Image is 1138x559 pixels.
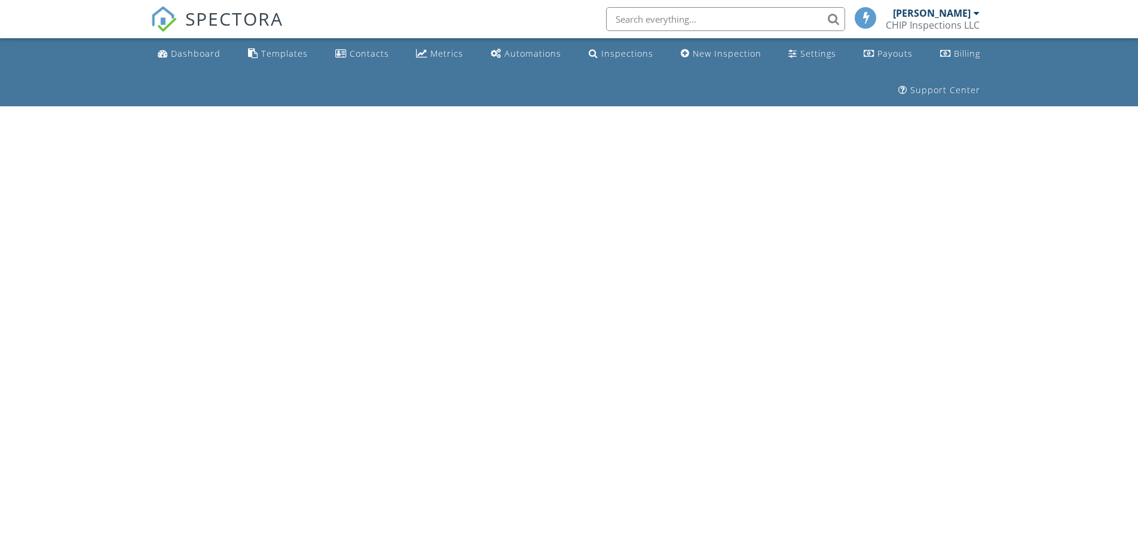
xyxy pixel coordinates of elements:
a: Templates [243,43,313,65]
a: Dashboard [153,43,225,65]
div: New Inspection [693,48,761,59]
img: The Best Home Inspection Software - Spectora [151,6,177,32]
div: Automations [504,48,561,59]
a: New Inspection [676,43,766,65]
input: Search everything... [606,7,845,31]
div: Contacts [350,48,389,59]
a: SPECTORA [151,16,283,41]
a: Billing [935,43,985,65]
div: [PERSON_NAME] [893,7,971,19]
div: Metrics [430,48,463,59]
a: Settings [784,43,841,65]
a: Inspections [584,43,658,65]
div: Settings [800,48,836,59]
div: Billing [954,48,980,59]
a: Metrics [411,43,468,65]
a: Contacts [331,43,394,65]
a: Payouts [859,43,917,65]
div: Inspections [601,48,653,59]
div: Payouts [877,48,913,59]
div: Templates [261,48,308,59]
div: Support Center [910,84,980,96]
a: Support Center [894,79,985,102]
div: CHIP Inspections LLC [886,19,980,31]
span: SPECTORA [185,6,283,31]
div: Dashboard [171,48,221,59]
a: Automations (Basic) [486,43,566,65]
